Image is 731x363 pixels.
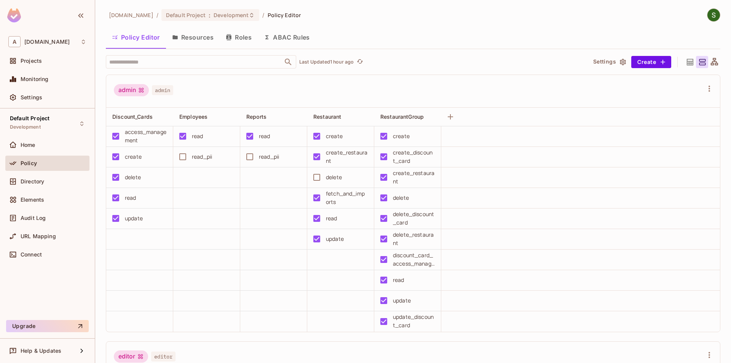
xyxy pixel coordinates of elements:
div: update [393,296,411,305]
div: read [393,276,404,284]
div: delete_restaurant [393,231,435,247]
img: Shakti Seniyar [707,9,720,21]
div: read_pii [259,153,279,161]
span: Home [21,142,35,148]
div: read_pii [192,153,212,161]
span: Directory [21,178,44,185]
div: read [192,132,203,140]
div: read [125,194,136,202]
div: delete [393,194,409,202]
span: Development [10,124,41,130]
span: Projects [21,58,42,64]
span: A [8,36,21,47]
div: delete_discount_card [393,210,435,227]
span: Elements [21,197,44,203]
span: Development [214,11,249,19]
span: URL Mapping [21,233,56,239]
button: Resources [166,28,220,47]
span: Restaurant [313,113,342,120]
span: Reports [246,113,267,120]
span: refresh [357,58,363,66]
span: Discount_Cards [112,113,153,120]
span: Policy Editor [268,11,301,19]
div: access_management [125,128,167,145]
li: / [156,11,158,19]
img: SReyMgAAAABJRU5ErkJggg== [7,8,21,22]
button: refresh [355,57,364,67]
button: ABAC Rules [258,28,316,47]
div: update_discount_card [393,313,435,330]
span: Connect [21,252,42,258]
div: create [393,132,410,140]
button: Settings [590,56,628,68]
span: editor [151,352,176,361]
div: create [326,132,343,140]
button: Upgrade [6,320,89,332]
div: admin [114,84,149,96]
span: Monitoring [21,76,49,82]
span: Click to refresh data [354,57,364,67]
button: Policy Editor [106,28,166,47]
span: Settings [21,94,42,100]
span: Employees [179,113,207,120]
span: Policy [21,160,37,166]
div: create_restaurant [393,169,435,186]
div: create_restaurant [326,148,368,165]
div: fetch_and_imports [326,189,368,206]
div: read [326,214,337,223]
div: delete [125,173,141,181]
span: Audit Log [21,215,46,221]
span: Default Project [166,11,206,19]
button: Open [283,57,294,67]
span: admin [152,85,173,95]
span: Help & Updates [21,348,61,354]
span: Default Project [10,115,49,121]
div: editor [114,350,148,363]
div: update [125,214,143,223]
div: create_discount_card [393,148,435,165]
li: / [262,11,264,19]
div: delete [326,173,342,181]
span: Workspace: allerin.com [24,39,70,45]
span: : [208,12,211,18]
span: RestaurantGroup [380,113,424,120]
div: create [125,153,142,161]
div: update [326,235,344,243]
div: discount_card_access_management [393,251,435,268]
span: the active workspace [109,11,153,19]
p: Last Updated 1 hour ago [299,59,354,65]
button: Roles [220,28,258,47]
div: read [259,132,270,140]
button: Create [631,56,671,68]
